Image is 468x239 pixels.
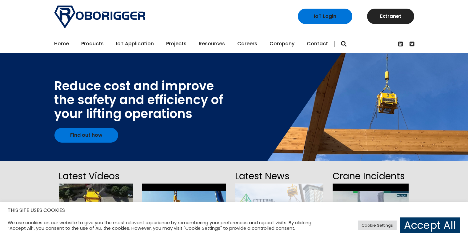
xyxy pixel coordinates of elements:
a: IoT Login [298,9,352,24]
a: Find out how [54,128,118,143]
div: Reduce cost and improve the safety and efficiency of your lifting operations [54,79,223,121]
a: Company [270,34,294,53]
a: Resources [199,34,225,53]
h2: Latest Videos [59,169,133,184]
a: Accept All [400,217,460,233]
a: Contact [307,34,328,53]
a: Extranet [367,9,414,24]
a: Products [81,34,104,53]
a: Careers [237,34,257,53]
div: We use cookies on our website to give you the most relevant experience by remembering your prefer... [8,220,325,231]
h5: THIS SITE USES COOKIES [8,206,460,214]
h2: Latest News [235,169,323,184]
a: Projects [166,34,186,53]
h2: Crane Incidents [333,169,409,184]
a: Home [54,34,69,53]
a: Cookie Settings [358,221,397,230]
a: IoT Application [116,34,154,53]
img: Roborigger [54,6,145,28]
